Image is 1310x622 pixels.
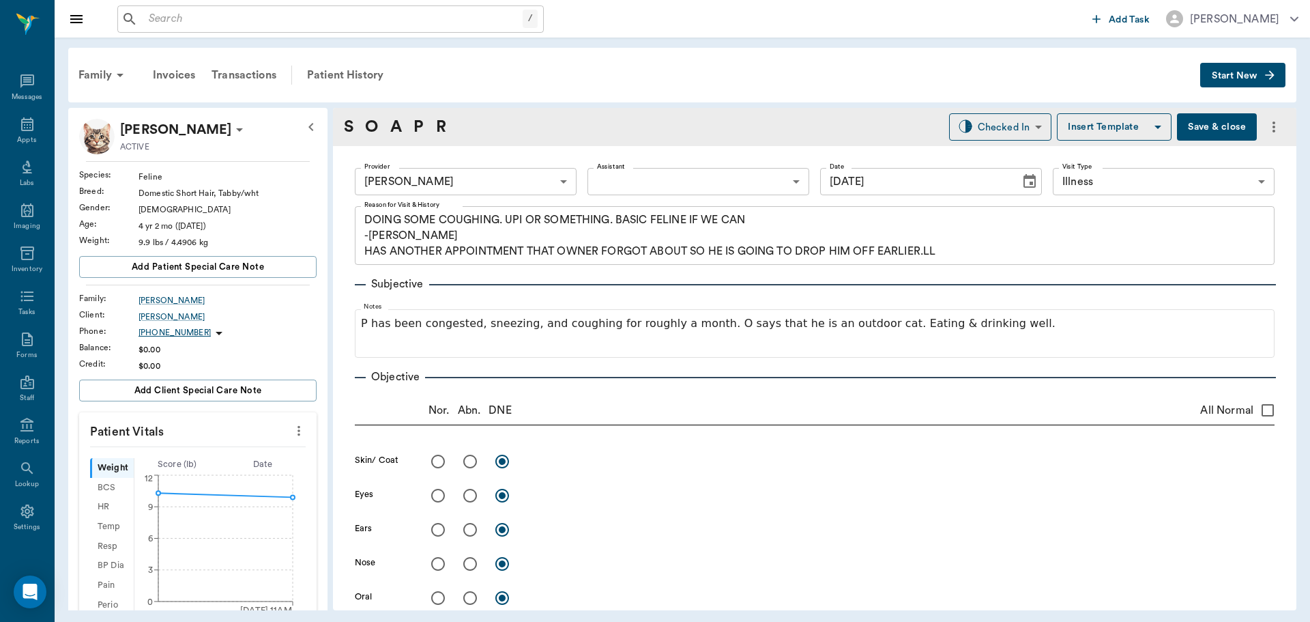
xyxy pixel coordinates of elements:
a: [PERSON_NAME] [139,311,317,323]
p: Subjective [366,276,429,292]
label: Ears [355,522,372,535]
p: DNE [489,402,511,419]
button: Add Task [1087,6,1155,31]
div: Client : [79,309,139,321]
div: Species : [79,169,139,181]
div: Balance : [79,341,139,354]
div: Appts [17,135,36,145]
div: [DEMOGRAPHIC_DATA] [139,203,317,216]
div: Staff [20,393,34,404]
div: / [523,10,538,28]
div: Feline [139,171,317,183]
div: Weight : [79,234,139,246]
div: Age : [79,218,139,230]
div: Breed : [79,185,139,197]
a: [PERSON_NAME] [139,294,317,307]
div: Weight [90,458,134,478]
div: 4 yr 2 mo ([DATE]) [139,220,317,232]
p: Objective [366,369,425,385]
button: Close drawer [63,5,90,33]
label: Date [830,162,844,171]
label: Provider [364,162,390,171]
a: R [436,115,446,139]
a: Transactions [203,59,285,91]
p: ACTIVE [120,141,149,153]
input: MM/DD/YYYY [820,168,1010,195]
div: Imaging [14,221,40,231]
label: Visit Type [1062,162,1092,171]
p: [PERSON_NAME] [120,119,231,141]
tspan: 9 [148,503,153,511]
button: Insert Template [1057,113,1171,141]
a: S [344,115,353,139]
div: Open Intercom Messenger [14,576,46,608]
div: Reports [14,436,40,447]
div: Labs [20,178,34,188]
a: A [390,115,402,139]
label: Reason for Visit & History [364,200,439,210]
p: Abn. [458,402,481,419]
div: Phone : [79,325,139,337]
div: Resp [90,537,134,556]
button: more [288,419,310,442]
button: Choose date, selected date is Aug 22, 2025 [1016,168,1043,195]
div: Gender : [79,201,139,214]
div: 9.9 lbs / 4.4906 kg [139,236,317,249]
div: Forms [16,350,37,361]
div: Messages [12,92,43,102]
div: Perio [90,595,134,615]
div: BCS [90,478,134,498]
div: Lookup [15,479,39,490]
p: [PHONE_NUMBER] [139,327,211,339]
input: Search [143,10,523,29]
div: Inventory [12,264,42,274]
div: Credit : [79,358,139,370]
p: P has been congested, sneezing, and coughing for roughly a month. O says that he is an outdoor ca... [361,315,1268,332]
a: P [413,115,424,139]
tspan: [DATE] 11AM [240,606,292,614]
span: Add patient Special Care Note [132,259,264,274]
tspan: 12 [145,475,153,483]
label: Oral [355,591,372,603]
span: Add client Special Care Note [134,383,262,398]
a: O [365,115,378,139]
a: Patient History [299,59,392,91]
tspan: 0 [147,597,153,606]
div: Checked In [978,119,1030,135]
label: Eyes [355,488,373,500]
div: Pain [90,576,134,595]
div: Score ( lb ) [134,458,220,471]
button: more [1262,115,1285,139]
textarea: DOING SOME COUGHING. UPI OR SOMETHING. BASIC FELINE IF WE CAN -[PERSON_NAME] HAS ANOTHER APPOINTM... [364,212,1265,259]
div: Illness [1053,168,1275,195]
div: Ziggy Martin Boley [120,119,231,141]
div: [PERSON_NAME] [355,168,577,195]
label: Notes [364,302,382,312]
button: [PERSON_NAME] [1155,6,1309,31]
label: Assistant [597,162,625,171]
div: Family : [79,292,139,305]
p: Nor. [428,402,450,419]
label: Skin/ Coat [355,454,398,466]
div: $0.00 [139,343,317,356]
tspan: 6 [148,535,153,543]
button: Start New [1200,63,1285,88]
a: Invoices [145,59,203,91]
div: Family [70,59,136,91]
button: Add client Special Care Note [79,380,317,401]
tspan: 3 [148,566,153,574]
div: HR [90,498,134,518]
div: Temp [90,517,134,537]
img: Profile Image [79,119,115,154]
button: Save & close [1177,113,1257,141]
div: [PERSON_NAME] [1190,11,1279,27]
div: BP Dia [90,556,134,576]
label: Nose [355,556,375,569]
div: Settings [14,522,41,533]
div: Domestic Short Hair, Tabby/wht [139,187,317,199]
